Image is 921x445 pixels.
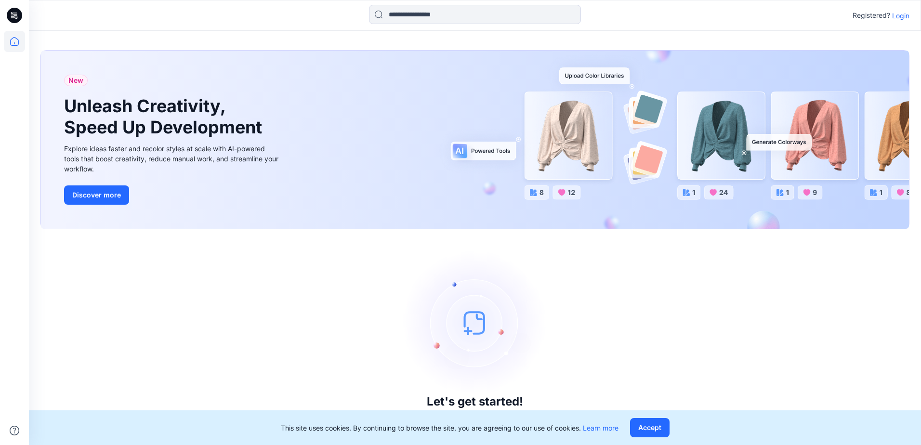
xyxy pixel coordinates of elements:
h3: Let's get started! [427,395,523,408]
div: Explore ideas faster and recolor styles at scale with AI-powered tools that boost creativity, red... [64,144,281,174]
button: Discover more [64,185,129,205]
h1: Unleash Creativity, Speed Up Development [64,96,266,137]
span: New [68,75,83,86]
button: Accept [630,418,670,437]
p: This site uses cookies. By continuing to browse the site, you are agreeing to our use of cookies. [281,423,618,433]
p: Login [892,11,909,21]
img: empty-state-image.svg [403,250,547,395]
p: Registered? [853,10,890,21]
a: Discover more [64,185,281,205]
a: Learn more [583,424,618,432]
